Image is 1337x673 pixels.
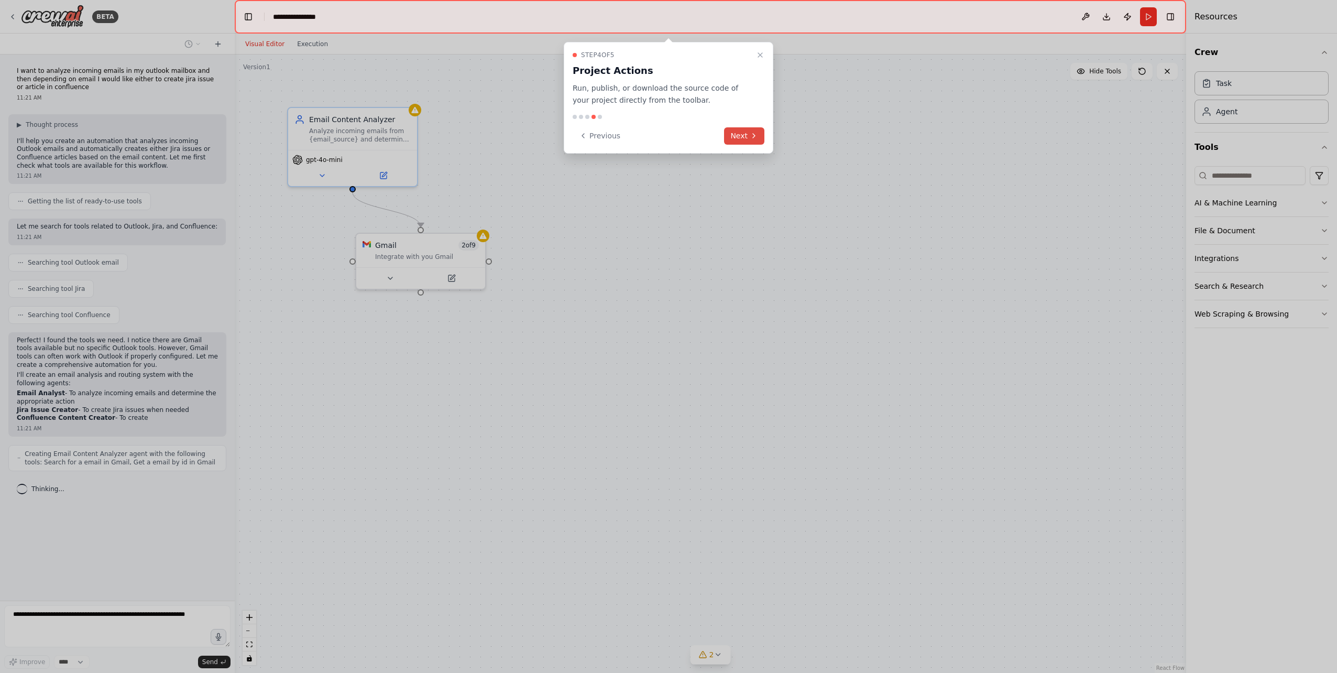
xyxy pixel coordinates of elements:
h3: Project Actions [573,63,752,78]
button: Next [724,127,764,145]
button: Close walkthrough [754,49,766,61]
button: Hide left sidebar [241,9,256,24]
span: Step 4 of 5 [581,51,615,59]
p: Run, publish, or download the source code of your project directly from the toolbar. [573,82,752,106]
button: Previous [573,127,627,145]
